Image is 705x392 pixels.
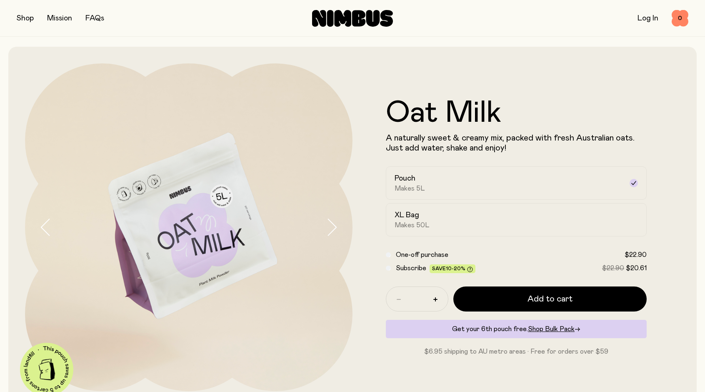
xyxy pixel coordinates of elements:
span: $20.61 [626,265,647,271]
a: Log In [637,15,658,22]
span: $22.90 [602,265,624,271]
button: Add to cart [453,286,647,312]
p: $6.95 shipping to AU metro areas · Free for orders over $59 [386,347,647,357]
span: Save [432,266,473,272]
span: Makes 50L [395,221,430,229]
a: Mission [47,15,72,22]
span: $22.90 [625,251,647,258]
span: Subscribe [396,265,426,271]
a: Shop Bulk Pack→ [528,326,580,332]
button: 0 [672,10,688,27]
h1: Oat Milk [386,98,647,128]
span: Add to cart [527,293,572,305]
span: Shop Bulk Pack [528,326,575,332]
h2: Pouch [395,173,415,183]
p: A naturally sweet & creamy mix, packed with fresh Australian oats. Just add water, shake and enjoy! [386,133,647,153]
h2: XL Bag [395,210,419,220]
span: One-off purchase [396,251,448,258]
a: FAQs [85,15,104,22]
div: Get your 6th pouch free. [386,320,647,338]
span: 10-20% [446,266,465,271]
span: Makes 5L [395,184,425,193]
